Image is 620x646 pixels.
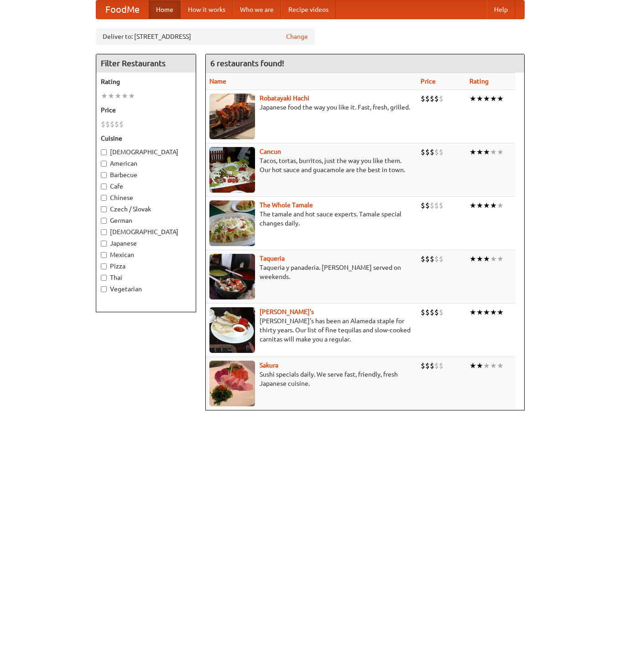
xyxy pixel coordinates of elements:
[260,362,278,369] a: Sakura
[110,119,115,129] li: $
[101,284,191,294] label: Vegetarian
[209,103,413,112] p: Japanese food the way you like it. Fast, fresh, grilled.
[469,307,476,317] li: ★
[121,91,128,101] li: ★
[209,370,413,388] p: Sushi specials daily. We serve fast, friendly, fresh Japanese cuisine.
[233,0,281,19] a: Who we are
[497,254,504,264] li: ★
[490,254,497,264] li: ★
[96,28,315,45] div: Deliver to: [STREET_ADDRESS]
[101,241,107,247] input: Japanese
[209,361,255,406] img: sakura.jpg
[434,200,439,210] li: $
[101,262,191,271] label: Pizza
[425,147,430,157] li: $
[430,200,434,210] li: $
[101,91,108,101] li: ★
[434,147,439,157] li: $
[497,307,504,317] li: ★
[469,78,489,85] a: Rating
[469,361,476,371] li: ★
[209,210,413,228] p: The tamale and hot sauce experts. Tamale special changes daily.
[490,361,497,371] li: ★
[425,307,430,317] li: $
[209,78,226,85] a: Name
[439,254,443,264] li: $
[108,91,115,101] li: ★
[101,229,107,235] input: [DEMOGRAPHIC_DATA]
[101,216,191,225] label: German
[260,148,281,155] a: Cancun
[469,147,476,157] li: ★
[483,361,490,371] li: ★
[105,119,110,129] li: $
[96,54,196,73] h4: Filter Restaurants
[260,255,285,262] a: Taqueria
[469,254,476,264] li: ★
[425,361,430,371] li: $
[425,254,430,264] li: $
[101,193,191,202] label: Chinese
[439,200,443,210] li: $
[101,119,105,129] li: $
[476,307,483,317] li: ★
[425,94,430,104] li: $
[101,170,191,179] label: Barbecue
[490,200,497,210] li: ★
[101,147,191,157] label: [DEMOGRAPHIC_DATA]
[119,119,124,129] li: $
[434,307,439,317] li: $
[101,184,107,189] input: Cafe
[210,59,284,68] ng-pluralize: 6 restaurants found!
[115,119,119,129] li: $
[101,227,191,236] label: [DEMOGRAPHIC_DATA]
[421,78,436,85] a: Price
[101,134,191,143] h5: Cuisine
[439,307,443,317] li: $
[490,147,497,157] li: ★
[260,95,309,102] a: Robatayaki Hachi
[497,200,504,210] li: ★
[209,200,255,246] img: wholetamale.jpg
[469,200,476,210] li: ★
[476,361,483,371] li: ★
[497,361,504,371] li: ★
[101,205,191,214] label: Czech / Slovak
[209,254,255,299] img: taqueria.jpg
[421,94,425,104] li: $
[260,308,314,315] a: [PERSON_NAME]'s
[209,94,255,139] img: robatayaki.jpg
[101,172,107,178] input: Barbecue
[497,94,504,104] li: ★
[101,161,107,167] input: American
[490,307,497,317] li: ★
[209,147,255,193] img: cancun.jpg
[101,206,107,212] input: Czech / Slovak
[490,94,497,104] li: ★
[487,0,515,19] a: Help
[497,147,504,157] li: ★
[101,250,191,259] label: Mexican
[101,182,191,191] label: Cafe
[430,94,434,104] li: $
[434,254,439,264] li: $
[439,361,443,371] li: $
[483,200,490,210] li: ★
[439,147,443,157] li: $
[439,94,443,104] li: $
[128,91,135,101] li: ★
[421,254,425,264] li: $
[115,91,121,101] li: ★
[209,263,413,281] p: Taqueria y panaderia. [PERSON_NAME] served on weekends.
[421,147,425,157] li: $
[101,263,107,269] input: Pizza
[476,94,483,104] li: ★
[430,361,434,371] li: $
[149,0,181,19] a: Home
[260,201,313,209] a: The Whole Tamale
[101,239,191,248] label: Japanese
[483,254,490,264] li: ★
